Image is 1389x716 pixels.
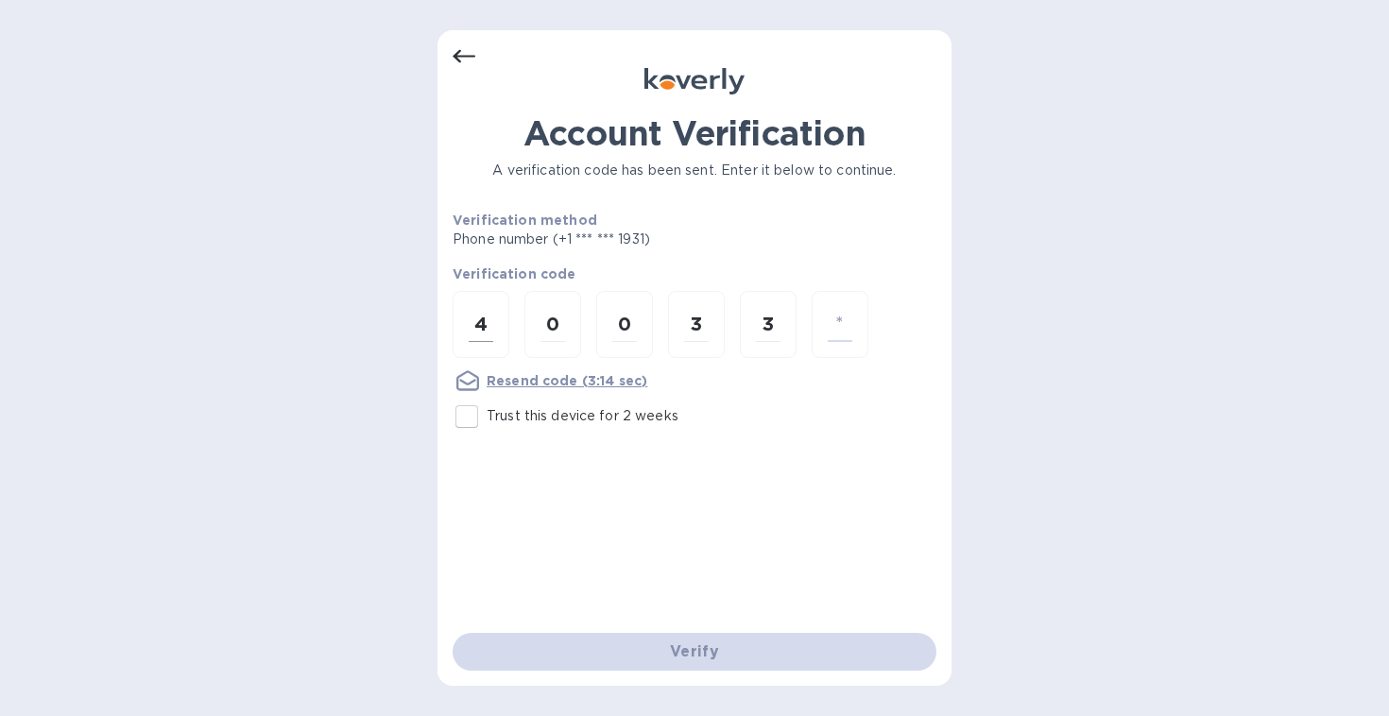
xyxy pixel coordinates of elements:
p: A verification code has been sent. Enter it below to continue. [453,161,936,180]
u: Resend code (3:14 sec) [487,373,647,388]
h1: Account Verification [453,113,936,153]
b: Verification method [453,213,597,228]
p: Verification code [453,264,936,283]
p: Trust this device for 2 weeks [487,406,678,426]
p: Phone number (+1 *** *** 1931) [453,230,795,249]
